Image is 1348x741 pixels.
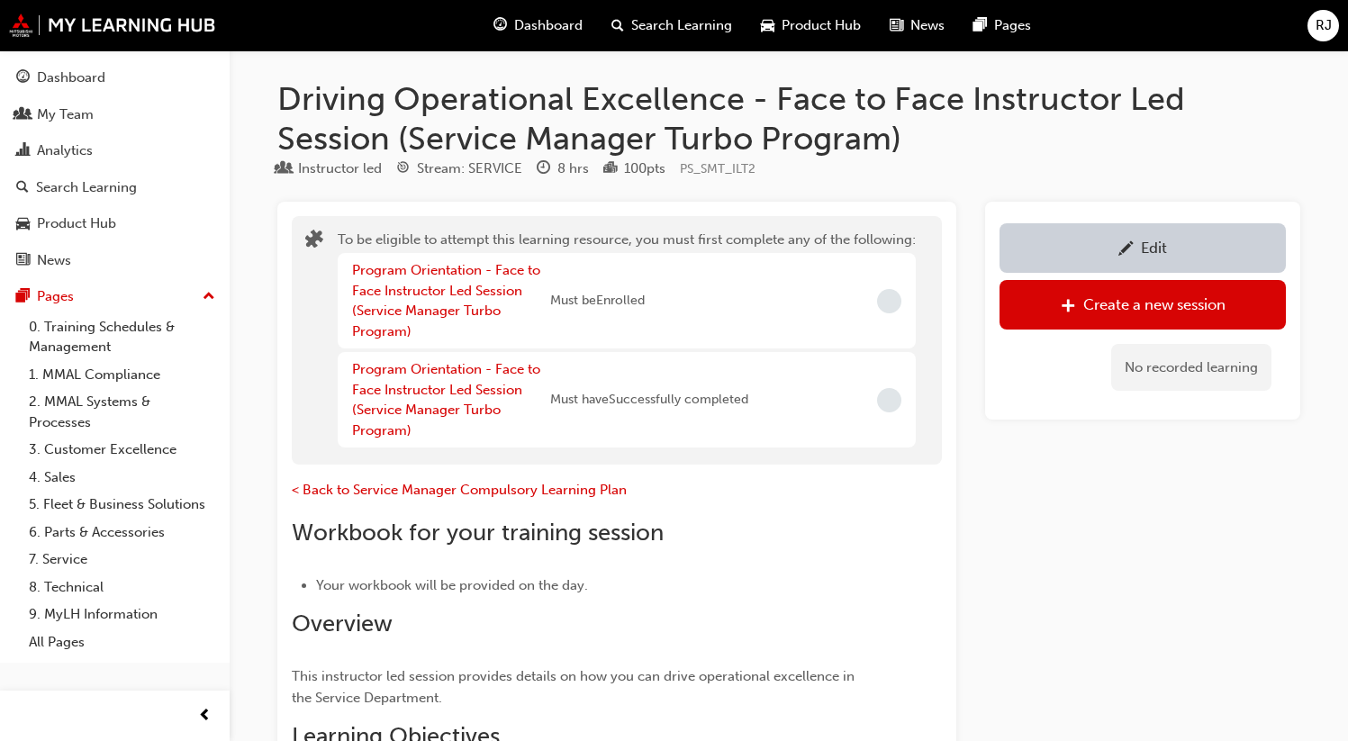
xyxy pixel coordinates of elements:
[1141,239,1167,257] div: Edit
[277,158,382,180] div: Type
[537,161,550,177] span: clock-icon
[877,388,901,412] span: Incomplete
[37,68,105,88] div: Dashboard
[603,161,617,177] span: podium-icon
[22,436,222,464] a: 3. Customer Excellence
[16,70,30,86] span: guage-icon
[22,313,222,361] a: 0. Training Schedules & Management
[479,7,597,44] a: guage-iconDashboard
[36,177,137,198] div: Search Learning
[37,250,71,271] div: News
[316,577,588,593] span: Your workbook will be provided on the day.
[16,216,30,232] span: car-icon
[417,158,522,179] div: Stream: SERVICE
[7,280,222,313] button: Pages
[550,291,645,312] span: Must be Enrolled
[910,15,945,36] span: News
[338,230,916,452] div: To be eligible to attempt this learning resource, you must first complete any of the following:
[1118,241,1134,259] span: pencil-icon
[7,58,222,280] button: DashboardMy TeamAnalyticsSearch LearningProduct HubNews
[1307,10,1339,41] button: RJ
[973,14,987,37] span: pages-icon
[680,161,755,176] span: Learning resource code
[597,7,746,44] a: search-iconSearch Learning
[22,628,222,656] a: All Pages
[7,244,222,277] a: News
[292,519,664,547] span: Workbook for your training session
[396,161,410,177] span: target-icon
[890,14,903,37] span: news-icon
[611,14,624,37] span: search-icon
[352,361,540,438] a: Program Orientation - Face to Face Instructor Led Session (Service Manager Turbo Program)
[22,491,222,519] a: 5. Fleet & Business Solutions
[7,61,222,95] a: Dashboard
[16,180,29,196] span: search-icon
[1000,280,1286,330] a: Create a new session
[277,161,291,177] span: learningResourceType_INSTRUCTOR_LED-icon
[22,361,222,389] a: 1. MMAL Compliance
[16,107,30,123] span: people-icon
[22,601,222,628] a: 9. MyLH Information
[298,158,382,179] div: Instructor led
[631,15,732,36] span: Search Learning
[22,546,222,574] a: 7. Service
[557,158,589,179] div: 8 hrs
[22,574,222,601] a: 8. Technical
[16,143,30,159] span: chart-icon
[514,15,583,36] span: Dashboard
[396,158,522,180] div: Stream
[37,140,93,161] div: Analytics
[959,7,1045,44] a: pages-iconPages
[1316,15,1332,36] span: RJ
[292,668,858,706] span: This instructor led session provides details on how you can drive operational excellence in the S...
[203,285,215,309] span: up-icon
[292,610,393,637] span: Overview
[198,705,212,727] span: prev-icon
[37,104,94,125] div: My Team
[1111,344,1271,392] div: No recorded learning
[37,213,116,234] div: Product Hub
[1061,298,1076,316] span: plus-icon
[352,262,540,339] a: Program Orientation - Face to Face Instructor Led Session (Service Manager Turbo Program)
[761,14,774,37] span: car-icon
[994,15,1031,36] span: Pages
[22,388,222,436] a: 2. MMAL Systems & Processes
[1000,223,1286,273] a: Edit
[550,390,748,411] span: Must have Successfully completed
[746,7,875,44] a: car-iconProduct Hub
[37,286,74,307] div: Pages
[7,207,222,240] a: Product Hub
[292,482,627,498] a: < Back to Service Manager Compulsory Learning Plan
[305,231,323,252] span: puzzle-icon
[782,15,861,36] span: Product Hub
[624,158,665,179] div: 100 pts
[22,464,222,492] a: 4. Sales
[16,289,30,305] span: pages-icon
[7,98,222,131] a: My Team
[537,158,589,180] div: Duration
[16,253,30,269] span: news-icon
[22,519,222,547] a: 6. Parts & Accessories
[877,289,901,313] span: Incomplete
[875,7,959,44] a: news-iconNews
[9,14,216,37] img: mmal
[1083,295,1226,313] div: Create a new session
[277,79,1300,158] h1: Driving Operational Excellence - Face to Face Instructor Led Session (Service Manager Turbo Program)
[7,171,222,204] a: Search Learning
[7,134,222,167] a: Analytics
[493,14,507,37] span: guage-icon
[603,158,665,180] div: Points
